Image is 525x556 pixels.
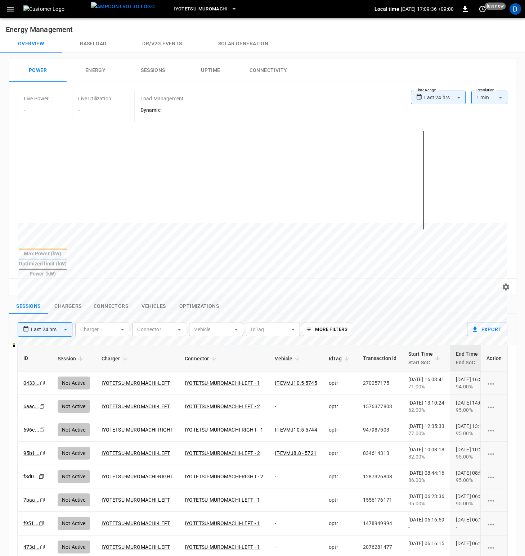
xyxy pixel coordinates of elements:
[39,543,46,551] div: copy
[357,488,403,512] td: 1556176171
[174,299,225,314] button: show latest optimizations
[48,299,88,314] button: show latest charge points
[408,516,444,530] div: [DATE] 06:16:59
[408,540,444,554] div: [DATE] 06:16:15
[102,497,170,503] a: IYOTETSU-MUROMACHI-LEFT
[140,106,184,114] h6: Dynamic
[486,520,502,527] div: charging session options
[456,469,492,484] div: [DATE] 08:57:45
[486,450,502,457] div: charging session options
[182,59,239,82] button: Uptime
[329,354,351,363] span: IdTag
[408,524,444,531] div: -
[185,520,260,526] a: IYOTETSU-MUROMACHI-LEFT - 1
[374,5,399,13] p: Local time
[24,106,49,114] h6: -
[88,299,134,314] button: show latest connectors
[485,3,506,10] span: just now
[185,544,260,550] a: IYOTETSU-MUROMACHI-LEFT - 1
[323,465,357,488] td: optr
[416,87,436,93] label: Time Range
[408,547,444,554] div: -
[424,91,466,104] div: Last 24 hrs
[39,496,46,504] div: copy
[467,323,507,336] button: Export
[185,474,263,479] a: IYOTETSU-MUROMACHI-RIGHT - 2
[134,299,174,314] button: show latest vehicles
[171,2,240,16] button: Iyotetsu-Muromachi
[456,540,492,554] div: [DATE] 06:16:15
[486,496,502,503] div: charging session options
[408,358,433,367] p: Start SoC
[58,470,90,483] div: Not Active
[9,59,67,82] button: Power
[23,5,88,13] img: Customer Logo
[200,35,286,53] button: Solar generation
[102,520,170,526] a: IYOTETSU-MUROMACHI-LEFT
[78,106,111,114] h6: -
[91,2,155,11] img: ampcontrol.io logo
[408,500,444,507] div: 95.00%
[9,299,48,314] button: show latest sessions
[78,95,111,102] p: Live Utilization
[456,477,492,484] div: 95.00%
[357,512,403,535] td: 1478949994
[31,323,72,336] div: Last 24 hrs
[456,350,478,367] div: End Time
[476,87,494,93] label: Resolution
[269,488,323,512] td: -
[486,543,502,551] div: charging session options
[62,35,124,53] button: Baseload
[239,59,297,82] button: Connectivity
[18,345,52,372] th: ID
[102,544,170,550] a: IYOTETSU-MUROMACHI-LEFT
[185,354,218,363] span: Connector
[456,547,492,554] div: -
[456,516,492,530] div: [DATE] 06:16:59
[480,345,507,372] th: Action
[303,323,351,336] button: More Filters
[67,59,124,82] button: Energy
[124,59,182,82] button: Sessions
[124,35,200,53] button: Dr/V2G events
[357,465,403,488] td: 1287326808
[140,95,184,102] p: Load Management
[408,350,433,367] div: Start Time
[456,500,492,507] div: 95.00%
[323,512,357,535] td: optr
[471,91,507,104] div: 1 min
[58,493,90,506] div: Not Active
[401,5,454,13] p: [DATE] 17:09:36 +09:00
[185,497,260,503] a: IYOTETSU-MUROMACHI-LEFT - 1
[486,403,502,410] div: charging session options
[408,477,444,484] div: 86.00%
[269,512,323,535] td: -
[408,350,443,367] span: Start TimeStart SoC
[24,95,49,102] p: Live Power
[174,5,228,13] span: Iyotetsu-Muromachi
[269,465,323,488] td: -
[456,358,478,367] p: End SoC
[323,488,357,512] td: optr
[477,3,488,15] button: set refresh interval
[102,474,174,479] a: IYOTETSU-MUROMACHI-RIGHT
[408,493,444,507] div: [DATE] 06:23:36
[456,493,492,507] div: [DATE] 06:24:26
[486,473,502,480] div: charging session options
[408,469,444,484] div: [DATE] 08:44:16
[456,350,487,367] span: End TimeEnd SoC
[357,345,403,372] th: Transaction Id
[38,473,45,480] div: copy
[486,379,502,387] div: charging session options
[486,426,502,433] div: charging session options
[58,354,85,363] span: Session
[275,354,302,363] span: Vehicle
[58,517,90,530] div: Not Active
[38,519,45,527] div: copy
[456,524,492,531] div: -
[58,541,90,553] div: Not Active
[510,3,521,15] div: profile-icon
[102,354,130,363] span: Charger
